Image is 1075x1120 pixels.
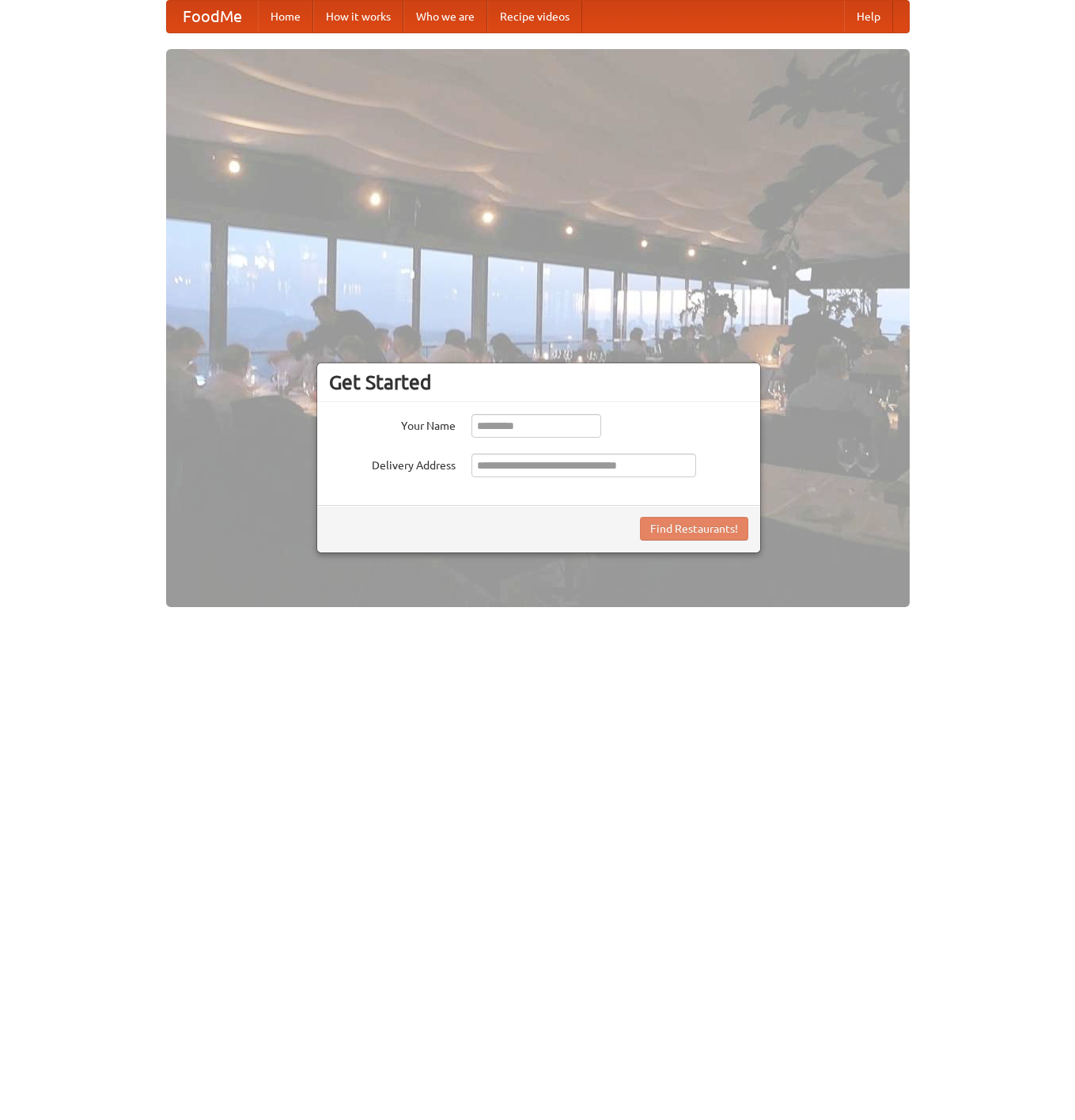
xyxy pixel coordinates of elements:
[329,454,456,473] label: Delivery Address
[329,370,748,394] h3: Get Started
[167,1,258,32] a: FoodMe
[258,1,313,32] a: Home
[329,414,456,434] label: Your Name
[313,1,403,32] a: How it works
[403,1,487,32] a: Who we are
[640,517,748,541] button: Find Restaurants!
[487,1,582,32] a: Recipe videos
[844,1,893,32] a: Help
